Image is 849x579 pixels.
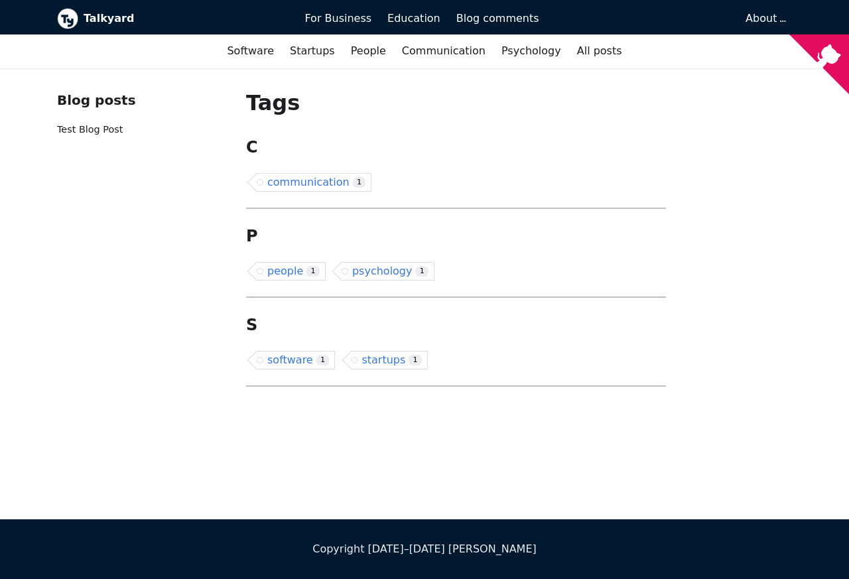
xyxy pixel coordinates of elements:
[387,12,440,25] span: Education
[57,8,286,29] a: Talkyard logoTalkyard
[257,262,326,281] a: people1
[257,351,335,369] a: software1
[296,7,379,30] a: For Business
[456,12,539,25] span: Blog comments
[316,355,330,366] span: 1
[57,124,123,135] a: Test Blog Post
[57,90,225,149] nav: Blog recent posts navigation
[394,40,493,62] a: Communication
[246,137,666,157] h2: C
[246,90,666,116] h1: Tags
[246,226,666,246] h2: P
[493,40,569,62] a: Psychology
[57,541,792,558] div: Copyright [DATE]–[DATE] [PERSON_NAME]
[569,40,630,62] a: All posts
[57,8,78,29] img: Talkyard logo
[282,40,343,62] a: Startups
[351,351,428,369] a: startups1
[409,355,422,366] span: 1
[746,12,784,25] a: About
[448,7,547,30] a: Blog comments
[306,266,320,277] span: 1
[353,177,366,188] span: 1
[343,40,394,62] a: People
[304,12,371,25] span: For Business
[57,90,225,111] div: Blog posts
[342,262,434,281] a: psychology1
[379,7,448,30] a: Education
[84,10,286,27] b: Talkyard
[219,40,282,62] a: Software
[257,173,371,192] a: communication1
[246,315,666,335] h2: S
[415,266,428,277] span: 1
